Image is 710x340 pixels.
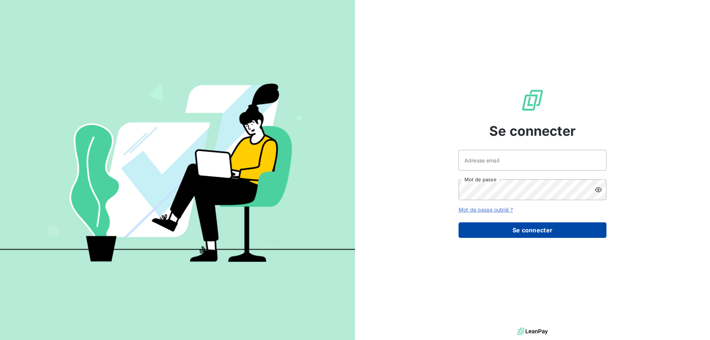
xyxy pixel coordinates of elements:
[459,222,606,238] button: Se connecter
[489,121,576,141] span: Se connecter
[521,88,544,112] img: Logo LeanPay
[517,326,548,337] img: logo
[459,206,513,213] a: Mot de passe oublié ?
[459,150,606,171] input: placeholder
